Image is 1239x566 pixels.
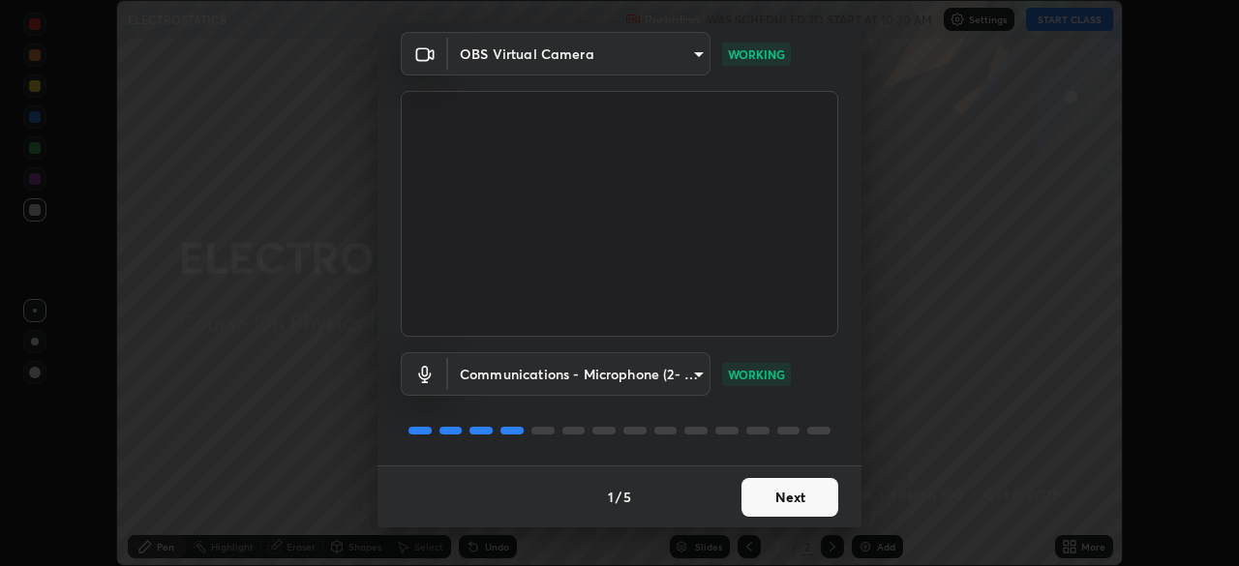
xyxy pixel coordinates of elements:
p: WORKING [728,45,785,63]
h4: 1 [608,487,614,507]
h4: / [616,487,621,507]
h4: 5 [623,487,631,507]
button: Next [741,478,838,517]
div: OBS Virtual Camera [448,352,710,396]
div: OBS Virtual Camera [448,32,710,75]
p: WORKING [728,366,785,383]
